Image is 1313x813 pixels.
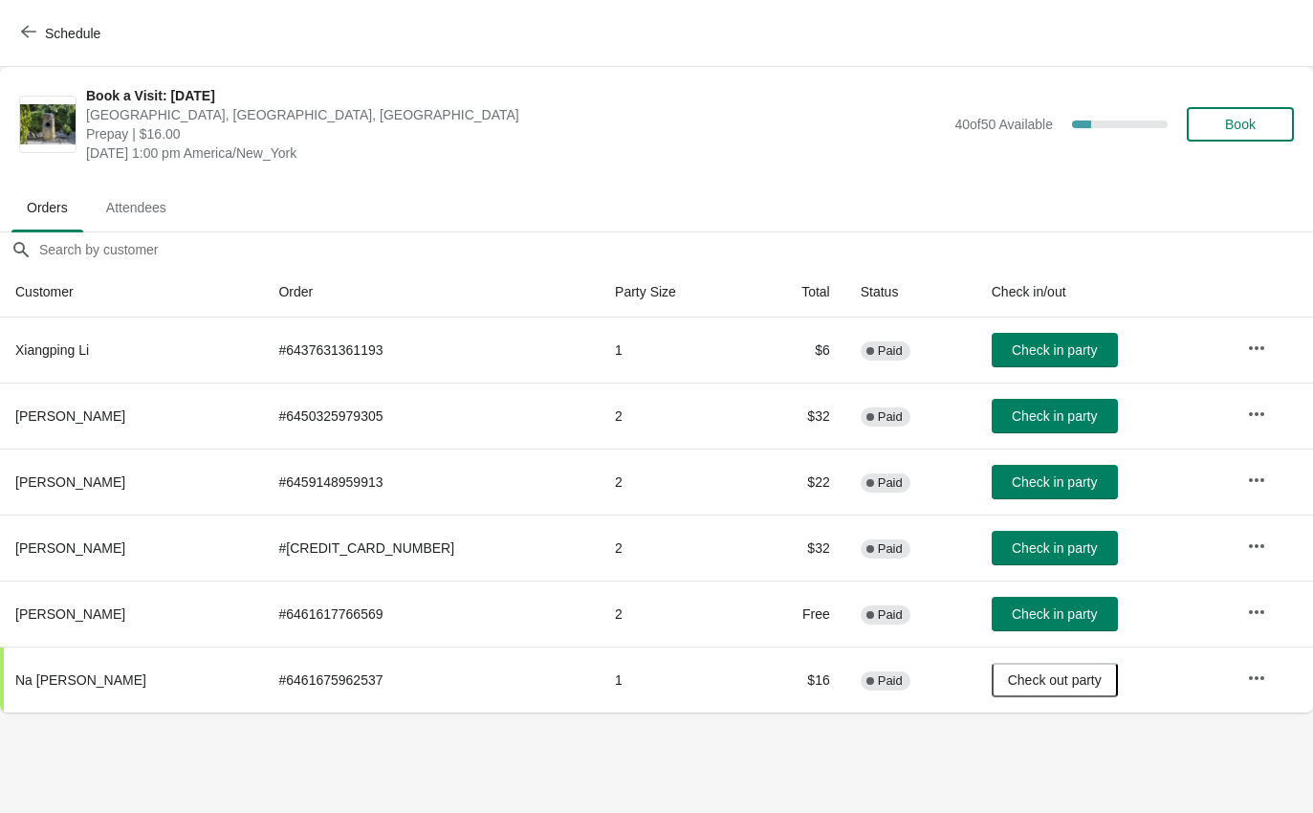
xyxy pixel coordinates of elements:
span: Attendees [91,190,182,225]
span: Check out party [1008,672,1102,688]
td: Free [749,581,844,647]
button: Check in party [992,333,1118,367]
td: 2 [600,449,749,515]
span: Book [1225,117,1256,132]
span: Check in party [1012,342,1097,358]
span: Check in party [1012,540,1097,556]
span: 40 of 50 Available [954,117,1053,132]
span: Check in party [1012,606,1097,622]
td: 2 [600,515,749,581]
td: 1 [600,647,749,713]
td: # 6459148959913 [263,449,600,515]
th: Party Size [600,267,749,318]
th: Check in/out [976,267,1232,318]
td: # [CREDIT_CARD_NUMBER] [263,515,600,581]
td: 2 [600,383,749,449]
span: [PERSON_NAME] [15,606,125,622]
span: Paid [878,541,903,557]
span: Orders [11,190,83,225]
td: # 6450325979305 [263,383,600,449]
td: $16 [749,647,844,713]
span: Check in party [1012,408,1097,424]
span: Prepay | $16.00 [86,124,945,143]
button: Check in party [992,399,1118,433]
span: [PERSON_NAME] [15,408,125,424]
button: Check in party [992,465,1118,499]
span: Paid [878,409,903,425]
button: Check in party [992,597,1118,631]
th: Status [845,267,976,318]
span: [GEOGRAPHIC_DATA], [GEOGRAPHIC_DATA], [GEOGRAPHIC_DATA] [86,105,945,124]
td: 1 [600,318,749,383]
button: Check in party [992,531,1118,565]
td: $22 [749,449,844,515]
span: Check in party [1012,474,1097,490]
span: Xiangping Li [15,342,89,358]
th: Total [749,267,844,318]
span: Paid [878,343,903,359]
td: 2 [600,581,749,647]
span: Paid [878,673,903,689]
span: Paid [878,607,903,623]
td: # 6437631361193 [263,318,600,383]
th: Order [263,267,600,318]
button: Check out party [992,663,1118,697]
span: Paid [878,475,903,491]
button: Schedule [10,16,116,51]
img: Book a Visit: August 2025 [20,104,76,144]
td: $32 [749,515,844,581]
span: [DATE] 1:00 pm America/New_York [86,143,945,163]
td: # 6461617766569 [263,581,600,647]
span: [PERSON_NAME] [15,474,125,490]
span: [PERSON_NAME] [15,540,125,556]
td: $6 [749,318,844,383]
td: # 6461675962537 [263,647,600,713]
button: Book [1187,107,1294,142]
span: Schedule [45,26,100,41]
span: Na [PERSON_NAME] [15,672,146,688]
td: $32 [749,383,844,449]
input: Search by customer [38,232,1313,267]
span: Book a Visit: [DATE] [86,86,945,105]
